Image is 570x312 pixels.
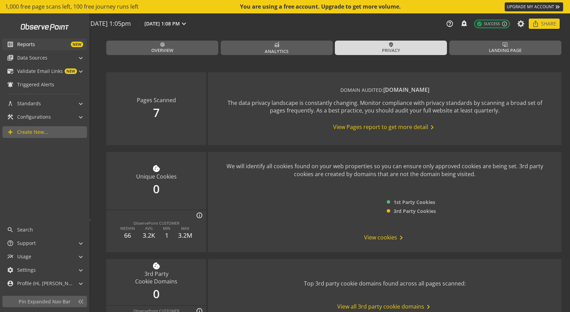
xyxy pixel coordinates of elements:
[428,123,436,131] mat-icon: chevron_right
[7,280,14,287] mat-icon: account_circle
[502,21,507,27] mat-icon: info_outline
[397,234,405,242] mat-icon: chevron_right
[424,303,432,311] mat-icon: chevron_right
[2,111,87,123] mat-expansion-panel-header: Configurations
[163,231,170,240] div: 1
[333,123,436,131] span: View Pages report to get more detail
[133,220,179,226] div: ObservePoint CUSTOMER
[106,41,218,55] a: Overview
[476,21,500,27] span: Success
[554,3,561,10] mat-icon: keyboard_double_arrow_right
[388,42,394,47] mat-icon: verified_user
[7,68,14,75] mat-icon: mark_email_read
[2,264,87,276] mat-expansion-panel-header: Settings
[240,3,402,11] div: You are using a free account. Upgrade to get more volume.
[143,226,155,231] div: AVG
[335,41,447,55] a: Privacy
[5,3,139,11] span: 1,000 free page scans left, 100 free journey runs left
[532,20,539,27] mat-icon: ios_share
[7,267,14,273] mat-icon: settings
[17,129,48,136] span: Create New...
[383,86,429,94] span: [DOMAIN_NAME]
[17,54,47,61] span: Data Sources
[2,52,87,64] mat-expansion-panel-header: Data Sources
[17,114,51,120] span: Configurations
[2,126,87,138] a: Create New...
[17,253,31,260] span: Usage
[71,42,83,47] span: NEW
[163,226,170,231] div: MIN
[7,240,14,247] mat-icon: help_outline
[17,267,36,273] span: Settings
[144,20,180,27] span: [DATE] 1:08 PM
[222,99,548,115] div: The data privacy landscape is constantly changing. Monitor compliance with privacy standards by s...
[151,47,173,54] span: Overview
[17,41,35,48] span: Reports
[178,231,192,240] div: 3.2M
[17,240,36,247] span: Support
[503,42,508,47] mat-icon: important_devices
[19,298,74,305] span: Pin Expanded Nav Bar
[7,81,14,88] mat-icon: notifications_active
[120,231,135,240] div: 66
[382,47,400,54] span: Privacy
[7,129,14,136] mat-icon: add
[7,41,14,48] mat-icon: list_alt
[7,114,14,120] mat-icon: construction
[196,212,203,219] mat-icon: info_outline
[529,19,560,29] button: Share
[17,280,72,287] span: Profile (Hi, [PERSON_NAME]!)
[2,39,87,50] a: ReportsNEW
[17,100,41,107] span: Standards
[143,19,189,28] button: [DATE] 1:08 PM
[2,278,87,289] mat-expansion-panel-header: Profile (Hi, [PERSON_NAME]!)
[180,20,188,28] mat-icon: expand_more
[160,42,165,47] mat-icon: radar
[394,199,435,206] span: 1st Party Cookies
[476,21,482,27] mat-icon: check_circle
[65,68,77,74] span: NEW
[120,226,135,231] div: MEDIAN
[7,226,14,233] mat-icon: search
[541,18,556,30] span: Share
[7,54,14,61] mat-icon: library_books
[2,237,87,249] mat-expansion-panel-header: Support
[17,68,63,75] span: Validate Email Links
[2,65,87,77] mat-expansion-panel-header: Validate Email LinksNEW
[143,231,155,240] div: 3.2K
[340,87,383,93] span: DOMAIN AUDITED:
[449,41,561,55] a: Landing Page
[265,48,288,55] span: Analytics
[2,98,87,109] mat-expansion-panel-header: Standards
[7,100,14,107] mat-icon: architecture
[489,47,522,54] span: Landing Page
[17,226,33,233] span: Search
[2,224,87,236] a: Search
[337,303,432,311] span: View all 3rd party cookie domains
[304,280,466,288] div: Top 3rd party cookie domains found across all pages scanned:
[222,162,548,178] div: We will identify all cookies found on your web properties so you can ensure only approved cookies...
[221,41,333,55] a: Analytics
[178,226,192,231] div: MAX
[17,81,54,88] span: Triggered Alerts
[505,2,563,11] a: UPGRADE MY ACCOUNT
[394,208,436,215] span: 3rd Party Cookies
[7,253,14,260] mat-icon: multiline_chart
[460,20,467,26] mat-icon: add_alert
[364,234,405,242] span: View cookies
[446,20,453,28] mat-icon: help_outline
[2,251,87,262] mat-expansion-panel-header: Usage
[2,79,87,90] a: Triggered Alerts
